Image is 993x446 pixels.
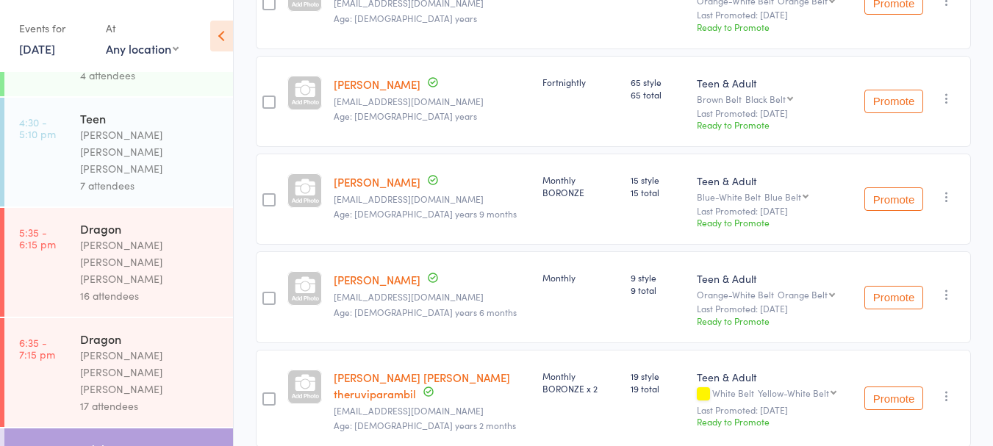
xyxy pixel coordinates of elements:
[697,415,853,428] div: Ready to Promote
[758,388,829,398] div: Yellow-White Belt
[745,94,786,104] div: Black Belt
[80,331,221,347] div: Dragon
[19,116,56,140] time: 4:30 - 5:10 pm
[697,289,853,299] div: Orange-White Belt
[697,303,853,314] small: Last Promoted: [DATE]
[697,118,853,131] div: Ready to Promote
[697,405,853,415] small: Last Promoted: [DATE]
[80,177,221,194] div: 7 attendees
[334,292,531,302] small: zghanemi35@gmail.com
[4,318,233,427] a: 6:35 -7:15 pmDragon[PERSON_NAME] [PERSON_NAME] [PERSON_NAME]17 attendees
[334,76,420,92] a: [PERSON_NAME]
[19,337,55,360] time: 6:35 - 7:15 pm
[697,94,853,104] div: Brown Belt
[80,347,221,398] div: [PERSON_NAME] [PERSON_NAME] [PERSON_NAME]
[697,76,853,90] div: Teen & Adult
[334,12,477,24] span: Age: [DEMOGRAPHIC_DATA] years
[19,40,55,57] a: [DATE]
[697,192,853,201] div: Blue-White Belt
[80,67,221,84] div: 4 attendees
[334,370,510,401] a: [PERSON_NAME] [PERSON_NAME] theruviparambil
[864,286,923,309] button: Promote
[542,173,619,198] div: Monthly BORONZE
[106,40,179,57] div: Any location
[334,306,517,318] span: Age: [DEMOGRAPHIC_DATA] years 6 months
[697,21,853,33] div: Ready to Promote
[80,237,221,287] div: [PERSON_NAME] [PERSON_NAME] [PERSON_NAME]
[334,207,517,220] span: Age: [DEMOGRAPHIC_DATA] years 9 months
[697,108,853,118] small: Last Promoted: [DATE]
[631,382,684,395] span: 19 total
[764,192,801,201] div: Blue Belt
[542,76,619,88] div: Fortnightly
[697,271,853,286] div: Teen & Adult
[864,90,923,113] button: Promote
[334,96,531,107] small: belindagray1904@gmail.com
[631,76,684,88] span: 65 style
[631,88,684,101] span: 65 total
[631,173,684,186] span: 15 style
[334,272,420,287] a: [PERSON_NAME]
[631,186,684,198] span: 15 total
[19,16,91,40] div: Events for
[697,173,853,188] div: Teen & Adult
[631,271,684,284] span: 9 style
[80,287,221,304] div: 16 attendees
[4,208,233,317] a: 5:35 -6:15 pmDragon[PERSON_NAME] [PERSON_NAME] [PERSON_NAME]16 attendees
[334,419,516,431] span: Age: [DEMOGRAPHIC_DATA] years 2 months
[80,126,221,177] div: [PERSON_NAME] [PERSON_NAME] [PERSON_NAME]
[697,216,853,229] div: Ready to Promote
[697,314,853,327] div: Ready to Promote
[778,289,828,299] div: Orange Belt
[631,370,684,382] span: 19 style
[334,194,531,204] small: zanabsajjadi@gmail.com
[864,187,923,211] button: Promote
[697,10,853,20] small: Last Promoted: [DATE]
[697,206,853,216] small: Last Promoted: [DATE]
[542,370,619,395] div: Monthly BORONZE x 2
[80,398,221,414] div: 17 attendees
[631,284,684,296] span: 9 total
[864,386,923,410] button: Promote
[334,174,420,190] a: [PERSON_NAME]
[80,220,221,237] div: Dragon
[697,388,853,400] div: White Belt
[334,406,531,416] small: vinodtg@gmil.com
[4,98,233,206] a: 4:30 -5:10 pmTeen[PERSON_NAME] [PERSON_NAME] [PERSON_NAME]7 attendees
[80,110,221,126] div: Teen
[334,109,477,122] span: Age: [DEMOGRAPHIC_DATA] years
[19,226,56,250] time: 5:35 - 6:15 pm
[697,370,853,384] div: Teen & Adult
[542,271,619,284] div: Monthly
[106,16,179,40] div: At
